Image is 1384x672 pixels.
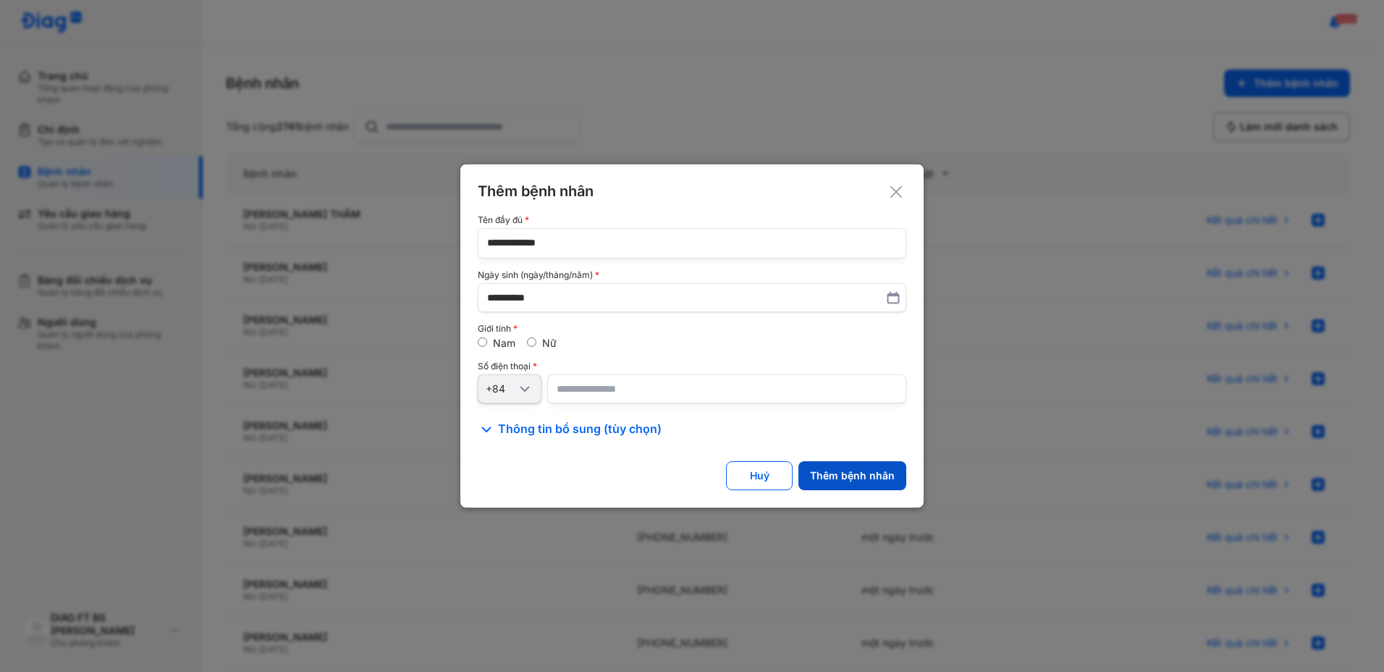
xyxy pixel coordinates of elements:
button: Thêm bệnh nhân [798,461,906,490]
div: Thêm bệnh nhân [810,469,895,482]
div: Giới tính [478,324,906,334]
span: Thông tin bổ sung (tùy chọn) [498,421,662,438]
div: Thêm bệnh nhân [478,182,906,201]
button: Huỷ [726,461,793,490]
div: Số điện thoại [478,361,906,371]
div: +84 [486,382,516,395]
label: Nữ [542,337,557,349]
div: Ngày sinh (ngày/tháng/năm) [478,270,906,280]
label: Nam [493,337,515,349]
div: Tên đầy đủ [478,215,906,225]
